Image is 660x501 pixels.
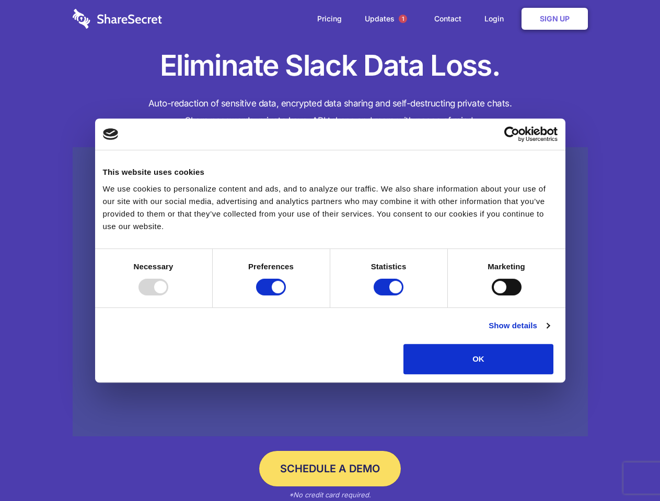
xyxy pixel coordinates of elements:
strong: Necessary [134,262,173,271]
div: This website uses cookies [103,166,558,178]
img: logo-wordmark-white-trans-d4663122ce5f474addd5e946df7df03e33cb6a1c49d2221995e7729f52c070b2.svg [73,9,162,29]
span: 1 [399,15,407,23]
a: Sign Up [522,8,588,30]
a: Login [474,3,519,35]
a: Usercentrics Cookiebot - opens in a new window [466,126,558,142]
em: *No credit card required. [289,491,371,499]
a: Pricing [307,3,352,35]
h1: Eliminate Slack Data Loss. [73,47,588,85]
div: We use cookies to personalize content and ads, and to analyze our traffic. We also share informat... [103,183,558,233]
button: OK [403,344,553,374]
strong: Preferences [248,262,294,271]
a: Schedule a Demo [259,451,401,486]
a: Wistia video thumbnail [73,147,588,437]
img: logo [103,128,119,140]
a: Show details [489,319,549,332]
h4: Auto-redaction of sensitive data, encrypted data sharing and self-destructing private chats. Shar... [73,95,588,129]
strong: Statistics [371,262,407,271]
strong: Marketing [488,262,525,271]
a: Contact [424,3,472,35]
